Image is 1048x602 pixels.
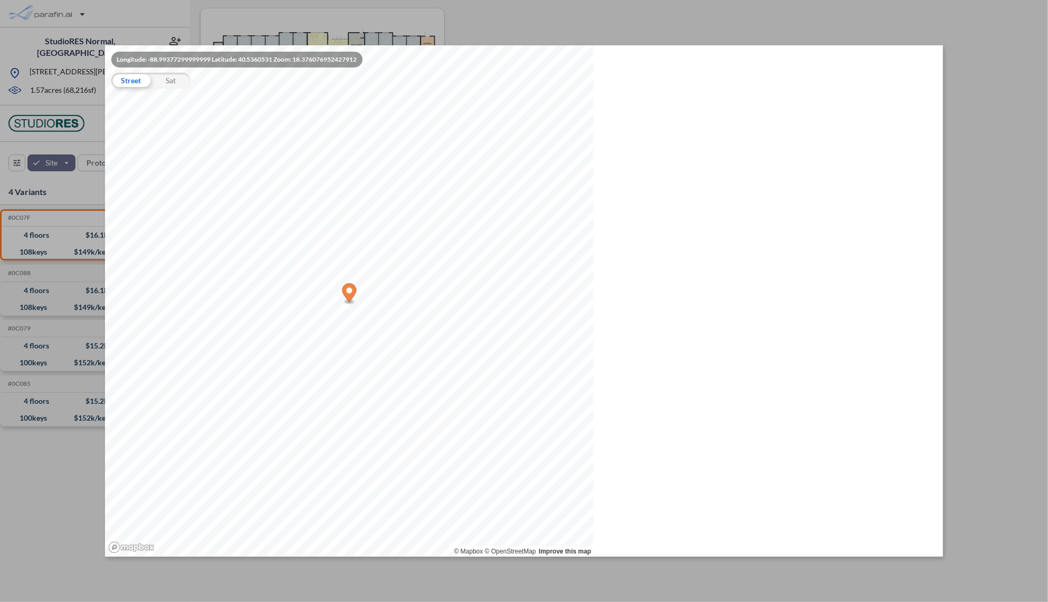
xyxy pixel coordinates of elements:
[454,548,483,555] a: Mapbox
[105,45,594,557] canvas: Map
[151,73,190,89] div: Sat
[342,283,356,305] div: Map marker
[111,52,363,67] div: Longitude: -88.99377299999999 Latitude: 40.5360531 Zoom: 18.376076952427912
[539,548,591,555] a: Improve this map
[485,548,536,555] a: OpenStreetMap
